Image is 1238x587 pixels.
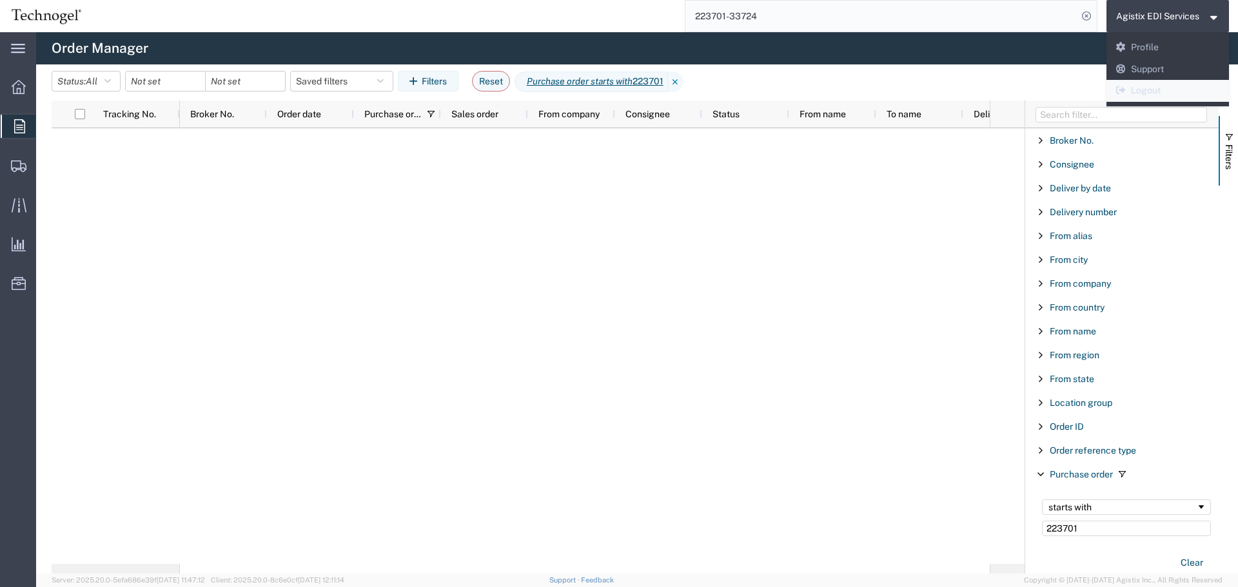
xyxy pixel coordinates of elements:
span: Sales order [451,109,498,119]
span: [DATE] 12:11:14 [298,576,344,584]
span: From company [1050,278,1111,289]
span: Purchase order [364,109,422,119]
span: All [86,76,97,86]
span: To name [887,109,921,119]
h4: Order Manager [52,32,148,64]
span: From name [1050,326,1096,336]
i: Purchase order starts with [527,75,633,88]
div: Filtering operator [1042,499,1211,515]
button: Filters [398,71,458,91]
span: Filters [1224,144,1234,169]
span: From city [1050,255,1088,265]
span: Order reference type [1050,445,1136,456]
button: Agistix EDI Services [1115,8,1221,24]
div: Filter List 27 Filters [1025,128,1219,573]
span: Location group [1050,398,1112,408]
img: logo [9,6,84,26]
input: Filter Value [1042,521,1211,536]
span: Purchase order [1050,469,1113,479]
span: Order date [277,109,321,119]
span: [DATE] 11:47:12 [157,576,205,584]
span: From name [800,109,846,119]
span: Agistix EDI Services [1116,9,1199,23]
span: From country [1050,302,1105,313]
div: starts with [1048,502,1196,512]
span: Consignee [625,109,670,119]
span: Tracking No. [103,109,156,119]
span: From alias [1050,231,1092,241]
button: Saved filters [290,71,393,91]
span: From region [1050,350,1099,360]
a: Profile [1106,37,1230,59]
button: Reset [472,71,510,91]
span: Consignee [1050,159,1094,169]
span: Delivery number [974,109,1041,119]
button: Clear [1173,552,1211,573]
a: Logout [1106,80,1230,102]
span: Deliver by date [1050,183,1111,193]
a: Feedback [581,576,614,584]
span: Broker No. [190,109,234,119]
span: Server: 2025.20.0-5efa686e39f [52,576,205,584]
span: Copyright © [DATE]-[DATE] Agistix Inc., All Rights Reserved [1024,575,1223,586]
span: Broker No. [1050,135,1094,146]
span: Purchase order starts with 223701 [515,72,668,92]
a: Support [549,576,582,584]
span: Status [712,109,740,119]
input: Not set [206,72,285,91]
a: Support [1106,59,1230,81]
span: Client: 2025.20.0-8c6e0cf [211,576,344,584]
input: Filter Columns Input [1036,107,1207,122]
input: Not set [126,72,205,91]
span: Delivery number [1050,207,1117,217]
button: Status:All [52,71,121,91]
span: From state [1050,374,1094,384]
input: Search for shipment number, reference number [685,1,1077,32]
span: From company [538,109,600,119]
span: Order ID [1050,421,1084,432]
